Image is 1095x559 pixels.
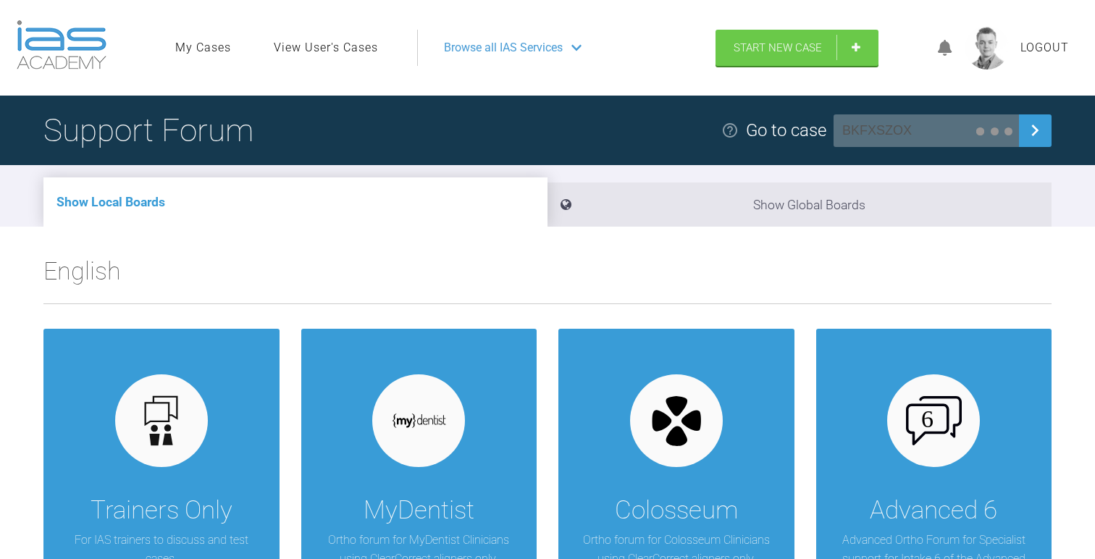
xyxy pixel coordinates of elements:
[133,393,189,449] img: default.3be3f38f.svg
[1020,38,1069,57] a: Logout
[43,251,1052,303] h2: English
[906,396,962,445] img: advanced-6.cf6970cb.svg
[17,20,106,70] img: logo-light.3e3ef733.png
[615,490,738,531] div: Colosseum
[43,105,253,156] h1: Support Forum
[1023,119,1046,142] img: chevronRight.28bd32b0.svg
[834,114,1019,147] input: Enter a support ID
[648,392,704,449] img: colosseum.3af2006a.svg
[716,30,878,66] a: Start New Case
[721,122,739,139] img: help.e70b9f3d.svg
[746,117,826,144] div: Go to case
[444,38,563,57] span: Browse all IAS Services
[870,490,997,531] div: Advanced 6
[965,26,1009,70] img: profile.png
[175,38,231,57] a: My Cases
[364,490,474,531] div: MyDentist
[91,490,232,531] div: Trainers Only
[734,41,822,54] span: Start New Case
[391,413,447,428] img: mydentist.1050c378.svg
[43,177,547,227] li: Show Local Boards
[274,38,378,57] a: View User's Cases
[547,182,1052,227] li: Show Global Boards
